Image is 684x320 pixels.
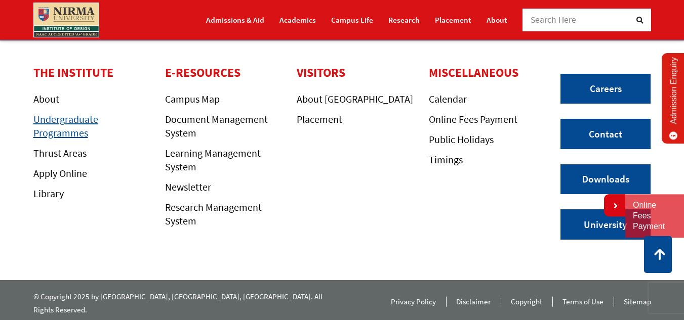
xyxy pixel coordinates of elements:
[297,93,413,105] a: About [GEOGRAPHIC_DATA]
[33,93,59,105] a: About
[165,201,262,227] a: Research Management System
[165,93,220,105] a: Campus Map
[33,167,87,179] a: Apply Online
[33,187,64,200] a: Library
[429,113,517,125] a: Online Fees Payment
[487,11,507,29] a: About
[435,11,471,29] a: Placement
[560,74,651,104] a: Careers
[531,14,577,25] span: Search Here
[511,297,542,310] a: Copyright
[429,93,467,105] a: Calendar
[331,11,373,29] a: Campus Life
[560,164,651,195] a: Downloads
[297,113,342,125] a: Placement
[560,119,651,149] a: Contact
[33,290,335,316] p: © Copyright 2025 by [GEOGRAPHIC_DATA], [GEOGRAPHIC_DATA], [GEOGRAPHIC_DATA]. All Rights Reserved.
[562,297,603,310] a: Terms of Use
[560,209,651,240] a: University
[165,180,211,193] a: Newsletter
[165,113,268,139] a: Document Management System
[33,3,99,37] img: main_logo
[165,147,261,173] a: Learning Management System
[279,11,316,29] a: Academics
[206,11,264,29] a: Admissions & Aid
[456,297,491,310] a: Disclaimer
[429,153,463,166] a: Timings
[391,297,436,310] a: Privacy Policy
[633,200,676,232] a: Online Fees Payment
[429,133,494,146] a: Public Holidays
[388,11,420,29] a: Research
[33,147,87,159] a: Thrust Areas
[33,113,98,139] a: Undergraduate Programmes
[624,297,651,310] a: Sitemap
